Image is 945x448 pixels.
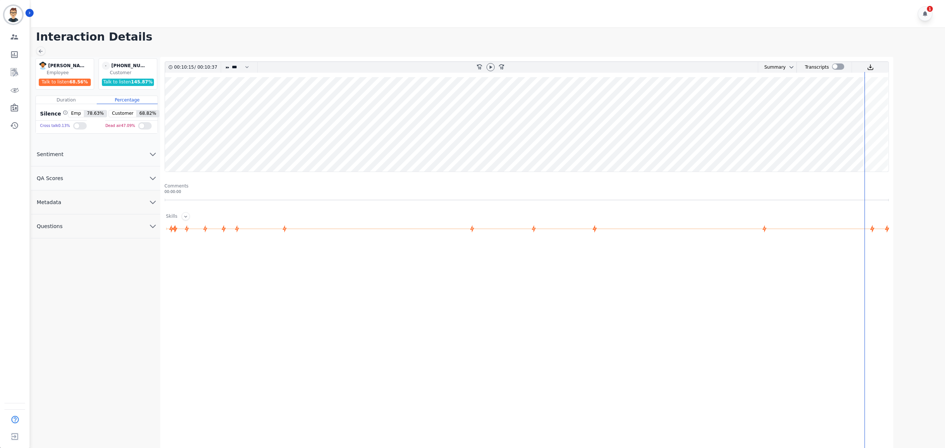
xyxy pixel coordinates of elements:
div: 00:10:15 [174,62,195,73]
span: - [102,62,110,70]
span: QA Scores [31,175,69,182]
button: Questions chevron down [31,214,160,238]
button: Sentiment chevron down [31,142,160,166]
div: / [174,62,219,73]
h1: Interaction Details [36,30,945,44]
img: download audio [867,64,874,70]
svg: chevron down [148,198,157,207]
div: [PHONE_NUMBER] [111,62,148,70]
span: 68.82 % [136,110,159,117]
div: Customer [110,70,155,76]
div: Employee [47,70,92,76]
div: Skills [166,213,178,220]
div: Transcripts [805,62,829,73]
span: Customer [109,110,136,117]
div: Silence [39,110,68,117]
div: Talk to listen [39,79,91,86]
div: Talk to listen [102,79,154,86]
div: [PERSON_NAME] [48,62,85,70]
svg: chevron down [788,64,794,70]
span: 68.56 % [69,79,88,85]
div: 00:10:37 [196,62,216,73]
div: 1 [927,6,933,12]
div: Percentage [97,96,158,104]
button: Metadata chevron down [31,190,160,214]
div: 00:00:00 [165,189,889,194]
div: Summary [758,62,786,73]
div: Dead air 47.09 % [105,121,135,131]
div: Comments [165,183,889,189]
img: Bordered avatar [4,6,22,24]
svg: chevron down [148,174,157,183]
span: 145.87 % [131,79,152,85]
button: QA Scores chevron down [31,166,160,190]
svg: chevron down [148,150,157,159]
span: Metadata [31,199,67,206]
span: 78.63 % [84,110,107,117]
div: Duration [36,96,97,104]
button: chevron down [786,64,794,70]
div: Cross talk 0.13 % [40,121,70,131]
span: Questions [31,223,69,230]
svg: chevron down [148,222,157,231]
span: Emp [68,110,84,117]
span: Sentiment [31,151,69,158]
